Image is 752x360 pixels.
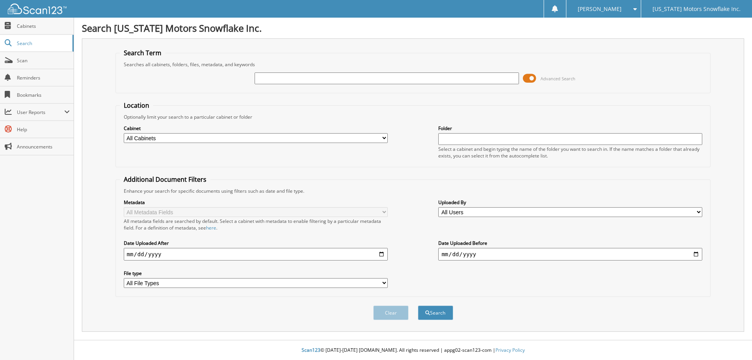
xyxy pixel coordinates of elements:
[120,49,165,57] legend: Search Term
[17,126,70,133] span: Help
[17,143,70,150] span: Announcements
[206,224,216,231] a: here
[120,101,153,110] legend: Location
[438,146,702,159] div: Select a cabinet and begin typing the name of the folder you want to search in. If the name match...
[17,40,69,47] span: Search
[124,218,388,231] div: All metadata fields are searched by default. Select a cabinet with metadata to enable filtering b...
[120,61,707,68] div: Searches all cabinets, folders, files, metadata, and keywords
[17,74,70,81] span: Reminders
[82,22,744,34] h1: Search [US_STATE] Motors Snowflake Inc.
[17,57,70,64] span: Scan
[124,199,388,206] label: Metadata
[438,125,702,132] label: Folder
[17,109,64,116] span: User Reports
[540,76,575,81] span: Advanced Search
[124,270,388,277] label: File type
[302,347,320,353] span: Scan123
[373,306,409,320] button: Clear
[438,199,702,206] label: Uploaded By
[124,125,388,132] label: Cabinet
[418,306,453,320] button: Search
[495,347,525,353] a: Privacy Policy
[438,248,702,261] input: end
[17,92,70,98] span: Bookmarks
[8,4,67,14] img: scan123-logo-white.svg
[578,7,622,11] span: [PERSON_NAME]
[74,341,752,360] div: © [DATE]-[DATE] [DOMAIN_NAME]. All rights reserved | appg02-scan123-com |
[120,114,707,120] div: Optionally limit your search to a particular cabinet or folder
[120,175,210,184] legend: Additional Document Filters
[713,322,752,360] iframe: Chat Widget
[653,7,741,11] span: [US_STATE] Motors Snowflake Inc.
[17,23,70,29] span: Cabinets
[438,240,702,246] label: Date Uploaded Before
[120,188,707,194] div: Enhance your search for specific documents using filters such as date and file type.
[124,240,388,246] label: Date Uploaded After
[124,248,388,261] input: start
